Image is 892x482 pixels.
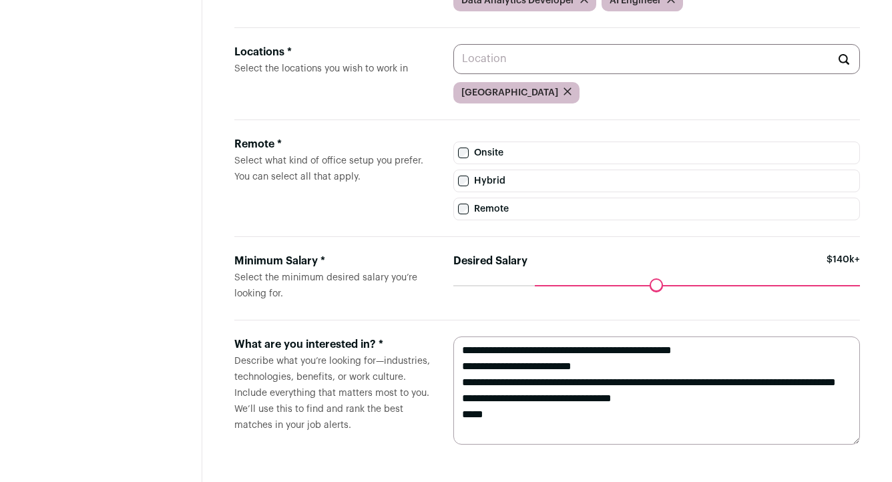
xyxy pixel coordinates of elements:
span: [GEOGRAPHIC_DATA] [461,86,558,99]
label: Remote [453,198,860,220]
input: Location [453,44,860,74]
div: Minimum Salary * [234,253,432,269]
span: $140k+ [827,253,860,285]
div: Remote * [234,136,432,152]
label: Onsite [453,142,860,164]
input: Remote [458,204,469,214]
input: Onsite [458,148,469,158]
div: Locations * [234,44,432,60]
label: Hybrid [453,170,860,192]
span: Select what kind of office setup you prefer. You can select all that apply. [234,156,423,182]
div: What are you interested in? * [234,336,432,352]
input: Hybrid [458,176,469,186]
span: Describe what you’re looking for—industries, technologies, benefits, or work culture. Include eve... [234,356,430,430]
label: Desired Salary [453,253,527,269]
span: Select the minimum desired salary you’re looking for. [234,273,417,298]
span: Select the locations you wish to work in [234,64,408,73]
